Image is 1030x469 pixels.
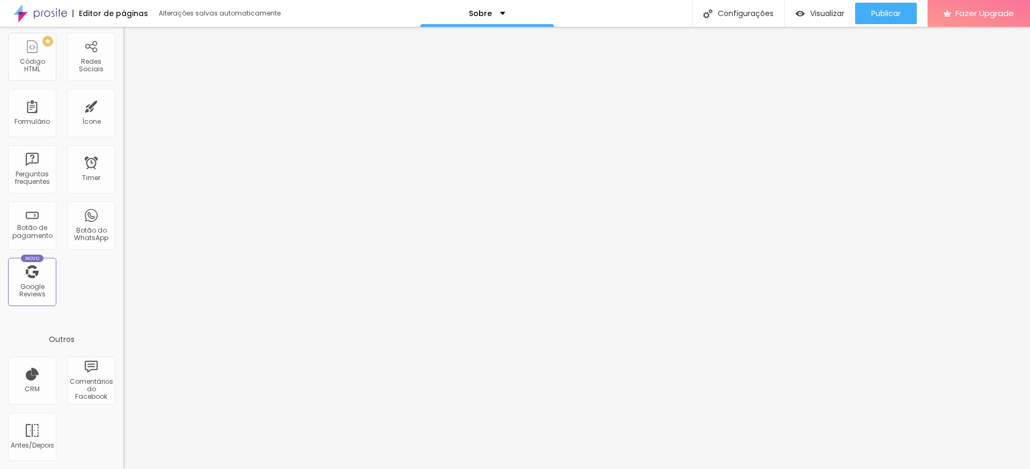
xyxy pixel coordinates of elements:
button: Publicar [855,3,917,24]
div: Antes/Depois [11,442,53,449]
div: Alterações salvas automaticamente [159,10,282,17]
div: Botão de pagamento [11,224,53,240]
div: Redes Sociais [70,58,112,73]
div: Código HTML [11,58,53,73]
div: Perguntas frequentes [11,170,53,186]
img: Icone [703,9,712,18]
div: Formulário [14,118,50,125]
span: Publicar [871,9,901,18]
div: Comentários do Facebook [70,378,112,401]
div: CRM [25,385,40,393]
div: Novo [21,255,44,262]
span: Visualizar [810,9,844,18]
p: Sobre [469,10,492,17]
div: Timer [82,174,100,182]
div: Editor de páginas [72,10,148,17]
div: Botão do WhatsApp [70,227,112,242]
div: Google Reviews [11,283,53,299]
img: view-1.svg [796,9,805,18]
span: Fazer Upgrade [955,9,1014,18]
button: Visualizar [785,3,855,24]
iframe: Editor [123,27,1030,469]
div: Ícone [82,118,101,125]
